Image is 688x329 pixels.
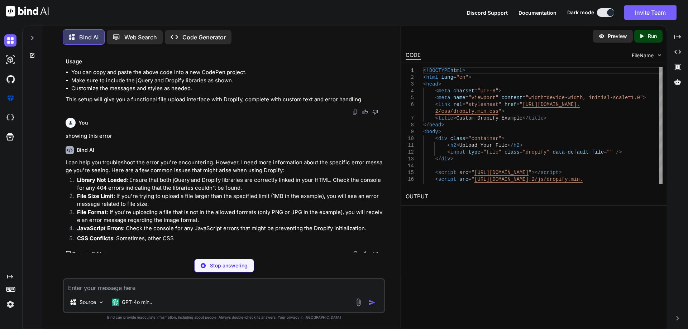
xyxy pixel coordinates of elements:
[182,33,226,42] p: Code Generator
[643,95,646,101] span: >
[435,115,438,121] span: <
[453,88,474,94] span: charset
[453,95,465,101] span: name
[468,170,471,175] span: =
[474,176,529,182] span: [URL][DOMAIN_NAME]
[501,136,504,141] span: >
[498,108,501,114] span: "
[501,95,522,101] span: content
[522,115,529,121] span: </
[435,102,438,107] span: <
[352,251,358,257] img: copy
[426,74,438,80] span: html
[406,169,414,176] div: 15
[78,119,88,126] h6: You
[406,135,414,142] div: 10
[66,159,384,175] p: I can help you troubleshoot the error you're encountering. However, I need more information about...
[66,58,384,66] h3: Usage
[77,146,94,154] h6: Bind AI
[63,315,385,320] p: Bind can provide inaccurate information, including about people. Always double-check its answers....
[112,299,119,306] img: GPT-4o mini
[501,108,504,114] span: >
[480,149,483,155] span: =
[453,102,462,107] span: rel
[450,149,465,155] span: input
[435,95,438,101] span: <
[522,95,525,101] span: =
[98,299,104,305] img: Pick Models
[401,188,667,205] h2: OUTPUT
[423,129,426,135] span: <
[435,136,438,141] span: <
[477,88,498,94] span: "UTF-8"
[4,112,16,124] img: cloudideIcon
[4,92,16,105] img: premium
[406,122,414,129] div: 8
[4,54,16,66] img: darkAi-studio
[406,95,414,101] div: 5
[406,176,414,183] div: 16
[525,95,643,101] span: "width=device-width, initial-scale=1.0"
[624,5,677,20] button: Invite Team
[429,122,441,128] span: head
[471,170,474,175] span: "
[77,176,384,192] p: : Ensure that both jQuery and Dropify libraries are correctly linked in your HTML. Check the cons...
[4,73,16,85] img: githubDark
[4,298,16,310] img: settings
[423,122,429,128] span: </
[426,81,438,87] span: head
[4,34,16,47] img: darkChat
[438,170,456,175] span: script
[632,52,654,59] span: FileName
[77,176,126,183] strong: Library Not Loaded
[459,142,507,148] span: Upload Your File
[441,74,453,80] span: lang
[522,102,577,107] span: [URL][DOMAIN_NAME]
[406,81,414,88] div: 3
[426,129,438,135] span: body
[529,115,544,121] span: title
[616,149,622,155] span: />
[423,81,426,87] span: <
[450,68,462,73] span: html
[456,115,522,121] span: Custom Dropify Example
[450,156,453,162] span: >
[474,88,477,94] span: =
[467,9,508,16] button: Discord Support
[406,101,414,108] div: 6
[435,176,438,182] span: <
[459,176,468,182] span: src
[453,115,456,121] span: >
[441,122,444,128] span: >
[438,115,453,121] span: title
[352,109,358,115] img: copy
[577,102,579,107] span: .
[513,142,520,148] span: h2
[462,102,465,107] span: =
[447,149,450,155] span: <
[456,142,459,148] span: >
[467,10,508,16] span: Discord Support
[474,170,529,175] span: [URL][DOMAIN_NAME]
[608,33,627,40] p: Preview
[468,74,471,80] span: >
[520,149,522,155] span: =
[372,251,378,257] img: dislike
[648,33,657,40] p: Run
[77,224,384,233] p: : Check the console for any JavaScript errors that might be preventing the Dropify initialization.
[516,102,519,107] span: =
[529,176,583,182] span: .2/js/dropify.min.
[505,102,517,107] span: href
[124,33,157,42] p: Web Search
[531,170,540,175] span: ></
[77,235,113,242] strong: CSS Conflicts
[540,170,558,175] span: script
[406,74,414,81] div: 2
[438,102,450,107] span: link
[66,132,384,140] p: showing this error
[507,142,513,148] span: </
[438,95,450,101] span: meta
[423,74,426,80] span: <
[444,183,453,189] span: ></
[468,95,498,101] span: "viewport"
